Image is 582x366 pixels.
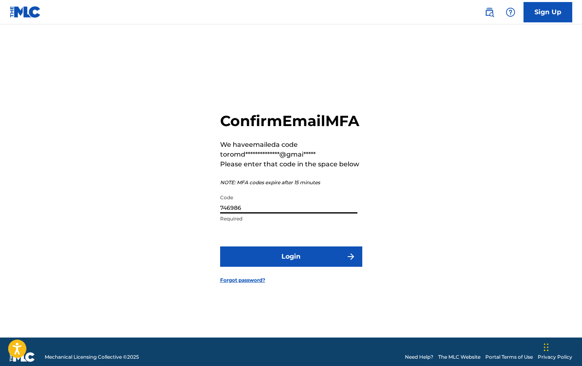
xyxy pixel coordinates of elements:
[524,2,572,22] a: Sign Up
[220,215,357,222] p: Required
[220,112,362,130] h2: Confirm Email MFA
[220,246,362,267] button: Login
[220,277,265,284] a: Forgot password?
[541,327,582,366] iframe: Chat Widget
[485,353,533,361] a: Portal Terms of Use
[506,7,515,17] img: help
[438,353,480,361] a: The MLC Website
[538,353,572,361] a: Privacy Policy
[346,252,356,261] img: f7272a7cc735f4ea7f67.svg
[10,352,35,362] img: logo
[220,179,362,186] p: NOTE: MFA codes expire after 15 minutes
[10,6,41,18] img: MLC Logo
[502,4,519,20] div: Help
[220,159,362,169] p: Please enter that code in the space below
[405,353,433,361] a: Need Help?
[45,353,139,361] span: Mechanical Licensing Collective © 2025
[481,4,498,20] a: Public Search
[485,7,494,17] img: search
[544,335,549,359] div: Drag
